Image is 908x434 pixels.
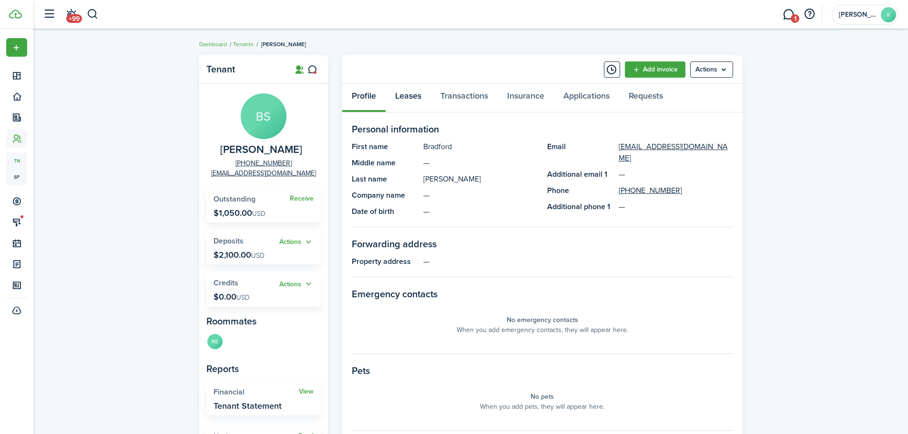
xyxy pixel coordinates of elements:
[214,292,250,302] p: $0.00
[352,190,418,201] panel-main-title: Company name
[423,157,538,169] panel-main-description: —
[214,401,282,411] widget-stats-description: Tenant Statement
[207,334,223,349] avatar-text: RS
[214,388,299,396] widget-stats-title: Financial
[233,40,254,49] a: Tenants
[214,193,255,204] span: Outstanding
[619,84,673,112] a: Requests
[220,144,302,156] span: Bradford Souza
[352,157,418,169] panel-main-title: Middle name
[206,64,283,75] panel-main-title: Tenant
[386,84,431,112] a: Leases
[547,169,614,180] panel-main-title: Additional email 1
[352,256,418,267] panel-main-title: Property address
[423,141,538,152] panel-main-description: Bradford
[206,314,321,328] panel-main-subtitle: Roommates
[252,209,265,219] span: USD
[40,5,58,23] button: Open sidebar
[214,277,238,288] span: Credits
[279,279,314,290] button: Actions
[241,93,286,139] avatar-text: BS
[236,293,250,303] span: USD
[251,251,265,261] span: USD
[214,235,244,246] span: Deposits
[66,14,82,23] span: +99
[779,2,797,27] a: Messaging
[480,402,604,412] panel-main-placeholder-description: When you add pets, they will appear here.
[431,84,498,112] a: Transactions
[507,315,578,325] panel-main-placeholder-title: No emergency contacts
[423,256,733,267] panel-main-description: —
[547,141,614,164] panel-main-title: Email
[206,333,224,352] a: RS
[279,237,314,248] button: Actions
[6,38,27,57] button: Open menu
[352,206,418,217] panel-main-title: Date of birth
[547,201,614,212] panel-main-title: Additional phone 1
[299,388,314,395] a: View
[352,122,733,136] panel-main-section-title: Personal information
[87,6,99,22] button: Search
[619,141,733,164] a: [EMAIL_ADDRESS][DOMAIN_NAME]
[498,84,554,112] a: Insurance
[791,14,799,23] span: 1
[547,185,614,196] panel-main-title: Phone
[6,152,27,169] a: tn
[235,158,292,168] a: [PHONE_NUMBER]
[6,169,27,185] a: sp
[211,168,316,178] a: [EMAIL_ADDRESS][DOMAIN_NAME]
[457,325,628,335] panel-main-placeholder-description: When you add emergency contacts, they will appear here.
[352,287,733,301] panel-main-section-title: Emergency contacts
[352,237,733,251] panel-main-section-title: Forwarding address
[206,362,321,376] panel-main-subtitle: Reports
[423,173,538,185] panel-main-description: [PERSON_NAME]
[604,61,620,78] button: Timeline
[279,237,314,248] button: Open menu
[352,173,418,185] panel-main-title: Last name
[554,84,619,112] a: Applications
[290,195,314,202] a: Receive
[423,190,538,201] panel-main-description: —
[801,6,817,22] button: Open resource center
[9,10,22,19] img: TenantCloud
[690,61,733,78] button: Open menu
[839,11,877,18] span: KIRANKUMAR
[625,61,685,78] a: Add invoice
[199,40,227,49] a: Dashboard
[619,185,682,196] a: [PHONE_NUMBER]
[881,7,896,22] avatar-text: K
[279,279,314,290] button: Open menu
[531,392,554,402] panel-main-placeholder-title: No pets
[214,208,265,218] p: $1,050.00
[261,40,306,49] span: [PERSON_NAME]
[423,206,538,217] panel-main-description: —
[690,61,733,78] menu-btn: Actions
[352,141,418,152] panel-main-title: First name
[214,250,265,260] p: $2,100.00
[62,2,80,27] a: Notifications
[352,363,733,378] panel-main-section-title: Pets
